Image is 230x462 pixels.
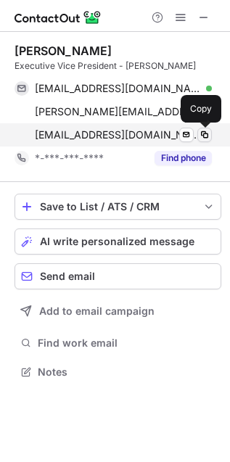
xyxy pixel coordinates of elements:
[15,263,221,289] button: Send email
[40,236,194,247] span: AI write personalized message
[15,59,221,73] div: Executive Vice President - [PERSON_NAME]
[15,228,221,255] button: AI write personalized message
[35,82,201,95] span: [EMAIL_ADDRESS][DOMAIN_NAME]
[38,337,215,350] span: Find work email
[40,271,95,282] span: Send email
[15,9,102,26] img: ContactOut v5.3.10
[39,305,155,317] span: Add to email campaign
[38,366,215,379] span: Notes
[15,298,221,324] button: Add to email campaign
[35,105,201,118] span: [PERSON_NAME][EMAIL_ADDRESS][PERSON_NAME][DOMAIN_NAME]
[15,333,221,353] button: Find work email
[35,128,201,141] span: [EMAIL_ADDRESS][DOMAIN_NAME]
[155,151,212,165] button: Reveal Button
[15,194,221,220] button: save-profile-one-click
[15,362,221,382] button: Notes
[40,201,196,213] div: Save to List / ATS / CRM
[15,44,112,58] div: [PERSON_NAME]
